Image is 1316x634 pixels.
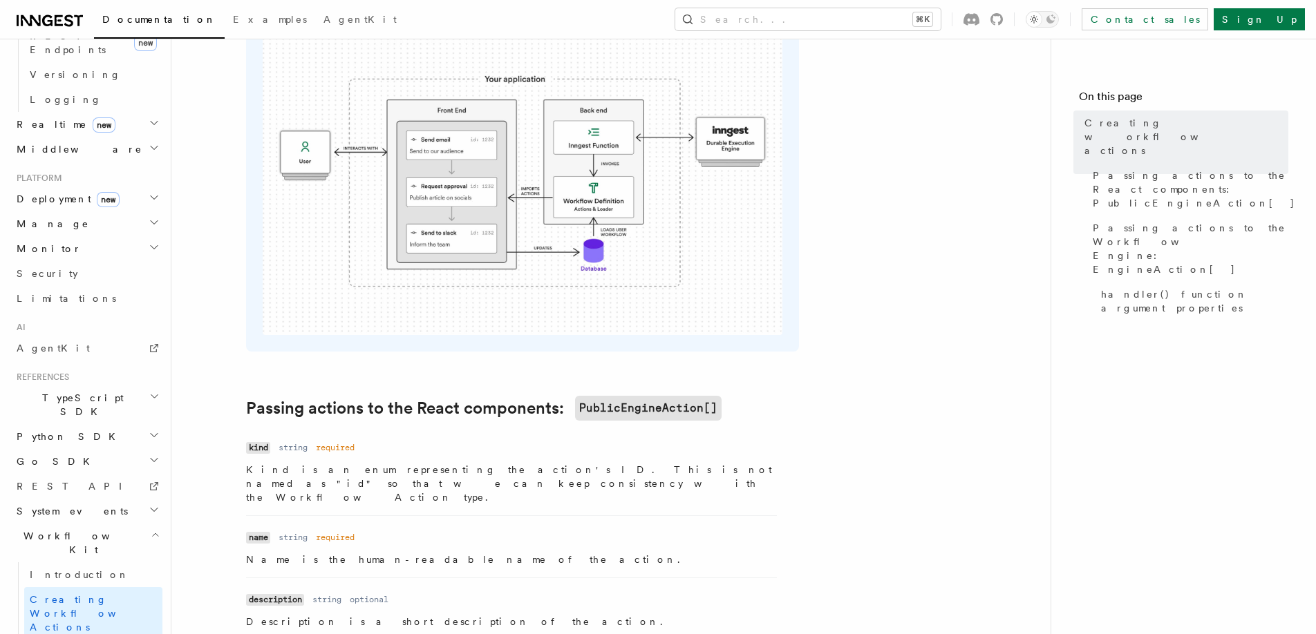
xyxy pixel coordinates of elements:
span: Security [17,268,78,279]
button: Monitor [11,236,162,261]
a: Logging [24,87,162,112]
dd: required [316,532,355,543]
span: Manage [11,217,89,231]
span: TypeScript SDK [11,391,149,419]
span: System events [11,504,128,518]
button: TypeScript SDK [11,385,162,424]
a: AgentKit [315,4,405,37]
span: Platform [11,173,62,184]
a: Passing actions to the React components: PublicEngineAction[] [1087,163,1288,215]
button: Deploymentnew [11,186,162,211]
code: description [246,594,304,606]
span: REST API [17,481,134,492]
span: Workflow Kit [11,529,151,557]
button: System events [11,499,162,523]
span: Versioning [30,69,121,80]
span: Passing actions to the Workflow Engine: EngineAction[] [1093,221,1288,276]
a: Limitations [11,286,162,311]
span: Go SDK [11,454,98,468]
code: kind [246,442,270,454]
code: PublicEngineAction[] [575,396,722,421]
a: Introduction [24,562,162,587]
a: REST Endpointsnew [24,23,162,62]
span: new [134,35,157,51]
code: name [246,532,270,544]
span: Logging [30,94,102,105]
a: handler() function argument properties [1096,282,1288,320]
img: The Workflow Kit provides a Workflow Engine to compose workflow actions on the back end and a set... [263,24,782,335]
kbd: ⌘K [913,12,932,26]
span: Middleware [11,142,142,156]
span: handler() function argument properties [1101,287,1288,315]
p: Description is a short description of the action. [246,615,777,628]
span: new [93,117,115,133]
button: Python SDK [11,424,162,449]
span: Introduction [30,569,129,580]
span: Realtime [11,117,115,131]
span: AI [11,322,26,333]
a: Passing actions to the React components:PublicEngineAction[] [246,396,722,421]
span: Passing actions to the React components: PublicEngineAction[] [1093,169,1295,210]
span: Python SDK [11,430,124,443]
button: Search...⌘K [675,8,941,30]
dd: string [279,442,308,453]
a: AgentKit [11,336,162,361]
a: Contact sales [1082,8,1208,30]
dd: required [316,442,355,453]
span: AgentKit [323,14,397,25]
span: Examples [233,14,307,25]
span: Creating workflow actions [1084,116,1288,157]
button: Middleware [11,137,162,162]
a: Security [11,261,162,286]
button: Realtimenew [11,112,162,137]
dd: string [279,532,308,543]
button: Go SDK [11,449,162,474]
a: Creating workflow actions [1079,111,1288,163]
h4: On this page [1079,88,1288,111]
a: Documentation [94,4,225,39]
a: Versioning [24,62,162,87]
dd: optional [350,594,388,605]
span: Documentation [102,14,216,25]
button: Workflow Kit [11,523,162,562]
dd: string [312,594,341,605]
span: new [97,192,120,207]
a: REST API [11,474,162,499]
span: Deployment [11,192,120,206]
a: Sign Up [1214,8,1305,30]
a: Examples [225,4,315,37]
p: Name is the human-readable name of the action. [246,553,777,566]
p: Kind is an enum representing the action's ID. This is not named as "id" so that we can keep consi... [246,463,777,504]
span: Monitor [11,242,82,256]
span: Limitations [17,293,116,304]
span: AgentKit [17,343,90,354]
a: Passing actions to the Workflow Engine: EngineAction[] [1087,215,1288,282]
span: References [11,372,69,383]
button: Manage [11,211,162,236]
span: Creating Workflow Actions [30,594,150,633]
button: Toggle dark mode [1026,11,1059,28]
